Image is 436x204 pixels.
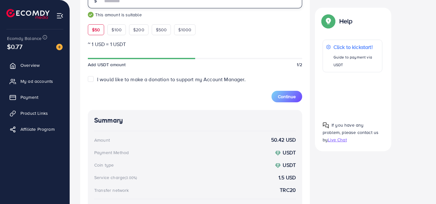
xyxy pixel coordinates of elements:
p: ~ 1 USD = 1 USDT [88,40,302,48]
span: Live Chat [328,137,347,143]
strong: TRC20 [280,186,296,194]
span: Product Links [20,110,48,116]
span: Ecomdy Balance [7,35,42,42]
a: Overview [5,59,65,72]
strong: USDT [283,161,296,169]
img: Popup guide [323,122,329,129]
p: Click to kickstart! [333,43,379,51]
span: $1000 [178,27,191,33]
img: menu [56,12,64,20]
span: I would like to make a donation to support my Account Manager. [97,76,246,83]
div: Transfer network [94,187,129,193]
div: Amount [94,137,110,143]
small: This amount is suitable [88,12,302,18]
div: Coin type [94,162,114,168]
iframe: Chat [409,175,431,199]
h4: Summary [94,116,296,124]
strong: 1.5 USD [279,174,296,181]
img: coin [275,150,281,156]
a: Payment [5,91,65,104]
span: If you have any problem, please contact us by [323,122,379,143]
span: $0.77 [7,42,22,51]
button: Continue [272,91,302,102]
div: Payment Method [94,149,129,156]
span: $50 [92,27,100,33]
a: Affiliate Program [5,123,65,136]
span: Affiliate Program [20,126,55,132]
div: Service charge [94,174,139,181]
strong: USDT [283,149,296,156]
span: $500 [156,27,167,33]
img: guide [88,12,94,18]
span: My ad accounts [20,78,53,84]
small: (3.00%) [125,175,137,180]
span: Add USDT amount [88,61,126,68]
p: Help [339,17,353,25]
img: Popup guide [323,15,334,27]
a: Product Links [5,107,65,120]
span: Overview [20,62,40,68]
a: My ad accounts [5,75,65,88]
p: Guide to payment via USDT [333,53,379,69]
span: $200 [133,27,144,33]
img: logo [6,9,50,19]
span: Continue [278,93,296,100]
span: $100 [111,27,122,33]
strong: 50.42 USD [271,136,296,144]
img: image [56,44,63,50]
img: coin [275,163,281,169]
span: Payment [20,94,38,100]
span: 1/2 [297,61,302,68]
